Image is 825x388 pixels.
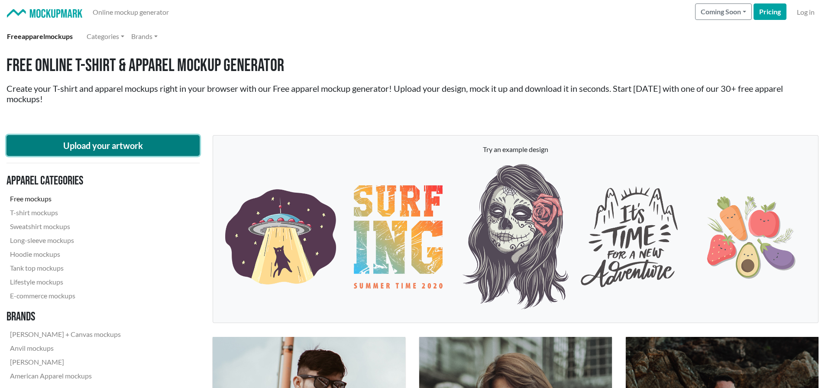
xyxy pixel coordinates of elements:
[6,192,124,206] a: Free mockups
[6,233,124,247] a: Long-sleeve mockups
[793,3,818,21] a: Log in
[89,3,172,21] a: Online mockup generator
[6,369,124,383] a: American Apparel mockups
[754,3,786,20] a: Pricing
[6,174,124,188] h3: Apparel categories
[6,341,124,355] a: Anvil mockups
[6,310,124,324] h3: Brands
[6,206,124,220] a: T-shirt mockups
[6,220,124,233] a: Sweatshirt mockups
[6,83,819,104] h2: Create your T-shirt and apparel mockups right in your browser with our Free apparel mockup genera...
[128,28,161,45] a: Brands
[222,144,809,155] p: Try an example design
[22,32,45,40] span: apparel
[83,28,128,45] a: Categories
[3,28,76,45] a: Freeapparelmockups
[6,289,124,303] a: E-commerce mockups
[6,135,200,156] button: Upload your artwork
[6,355,124,369] a: [PERSON_NAME]
[6,261,124,275] a: Tank top mockups
[6,275,124,289] a: Lifestyle mockups
[6,55,819,76] h1: Free Online T-shirt & Apparel Mockup Generator
[6,247,124,261] a: Hoodie mockups
[6,327,124,341] a: [PERSON_NAME] + Canvas mockups
[695,3,752,20] button: Coming Soon
[7,9,82,18] img: Mockup Mark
